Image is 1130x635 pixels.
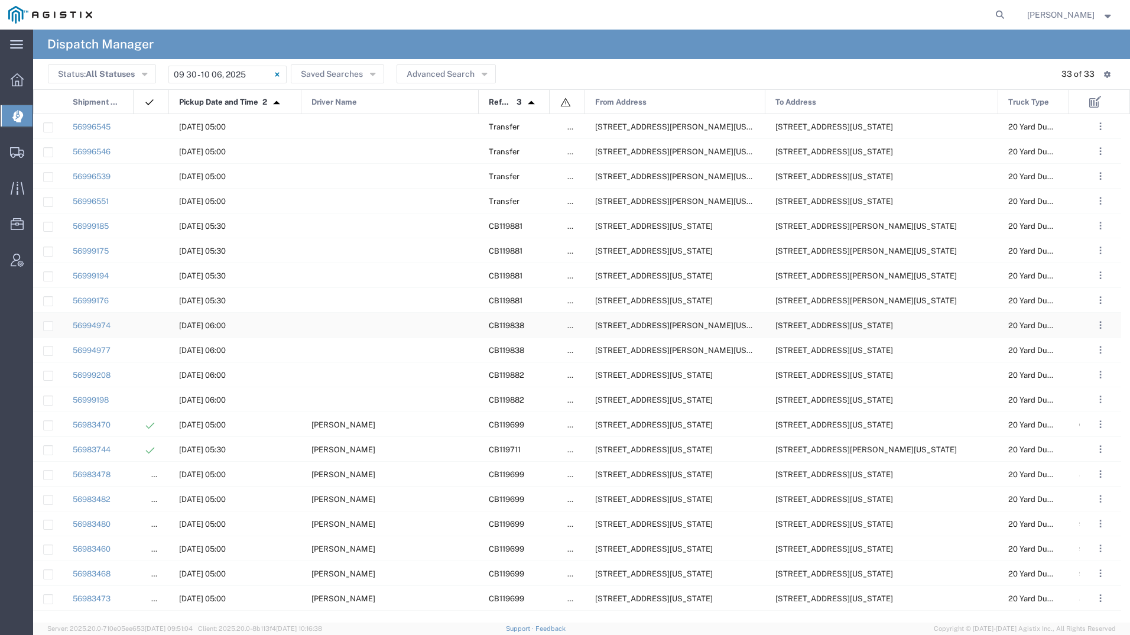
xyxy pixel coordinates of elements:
[595,545,713,553] span: 2401 Coffee Rd, Bakersfield, California, 93308, United States
[934,624,1116,634] span: Copyright © [DATE]-[DATE] Agistix Inc., All Rights Reserved
[179,520,226,529] span: 10/01/2025, 05:00
[1092,491,1109,507] button: ...
[179,495,226,504] span: 10/01/2025, 05:00
[73,247,109,255] a: 56999175
[179,197,226,206] span: 10/02/2025, 05:00
[1099,293,1102,307] span: . . .
[311,495,375,504] span: Jorge Morales
[1092,168,1109,184] button: ...
[1079,545,1125,553] span: 9257869714
[311,545,375,553] span: Juan Gutierrez
[1092,466,1109,482] button: ...
[1092,143,1109,160] button: ...
[595,222,713,231] span: 1030 Detroit Ave, Concord, California, 94518, United States
[567,147,585,156] span: false
[595,90,647,115] span: From Address
[567,222,585,231] span: false
[567,420,585,429] span: false
[1008,420,1081,429] span: 20 Yard Dump Truck
[489,545,524,553] span: CB119699
[595,346,777,355] span: 13475 N Friant Rd, Fresno, California, 93626, United States
[179,445,226,454] span: 10/01/2025, 05:30
[775,147,893,156] span: 900 Park Center Dr, Hollister, California, 94404, United States
[1008,371,1081,380] span: 20 Yard Dump Truck
[1099,492,1102,506] span: . . .
[1099,591,1102,605] span: . . .
[489,346,524,355] span: CB119838
[567,545,585,553] span: false
[179,470,226,479] span: 10/01/2025, 05:00
[489,569,524,578] span: CB119699
[775,296,957,305] span: 901 Bailey Rd, Pittsburg, California, 94565, United States
[179,371,226,380] span: 10/02/2025, 06:00
[595,147,777,156] span: 6402 Santa Teresa Blvd, San Jose, California, 95119, United States
[489,122,519,131] span: Transfer
[1092,292,1109,309] button: ...
[1008,296,1081,305] span: 20 Yard Dump Truck
[489,495,524,504] span: CB119699
[595,470,713,479] span: 2401 Coffee Rd, Bakersfield, California, 93308, United States
[1099,343,1102,357] span: . . .
[775,371,893,380] span: 24300 Clawiter Rd, Hayward, California, 94545, United States
[1099,268,1102,283] span: . . .
[489,470,524,479] span: CB119699
[775,346,893,355] span: 2221 S 4th St (Gate 2), Fresno, California, 93702, United States
[522,93,541,112] img: arrow-dropup.svg
[567,172,585,181] span: false
[1079,569,1126,578] span: 9257865763
[595,520,713,529] span: 2401 Coffee Rd, Bakersfield, California, 93308, United States
[1027,8,1095,21] span: Jessica Carr
[567,520,585,529] span: false
[179,321,226,330] span: 10/02/2025, 06:00
[567,569,585,578] span: false
[567,247,585,255] span: false
[567,594,585,603] span: false
[595,122,777,131] span: 6402 Santa Teresa Blvd, San Jose, California, 95119, United States
[595,445,713,454] span: 2111 Hillcrest Ave, Antioch, California, 94509, United States
[48,64,156,83] button: Status:All Statuses
[775,90,816,115] span: To Address
[179,222,226,231] span: 10/02/2025, 05:30
[1099,219,1102,233] span: . . .
[73,470,111,479] a: 56983478
[1079,594,1126,603] span: 5593287824
[73,147,111,156] a: 56996546
[73,569,111,578] a: 56983468
[775,247,957,255] span: 901 Bailey Rd, Pittsburg, California, 94565, United States
[179,420,226,429] span: 10/01/2025, 05:00
[1099,194,1102,208] span: . . .
[73,594,111,603] a: 56983473
[1099,318,1102,332] span: . . .
[1092,565,1109,582] button: ...
[1008,222,1081,231] span: 20 Yard Dump Truck
[489,420,524,429] span: CB119699
[1092,590,1109,607] button: ...
[1092,267,1109,284] button: ...
[1008,396,1081,404] span: 20 Yard Dump Truck
[489,247,522,255] span: CB119881
[560,96,572,108] img: icon
[73,495,111,504] a: 56983482
[1092,218,1109,234] button: ...
[595,569,713,578] span: 2401 Coffee Rd, Bakersfield, California, 93308, United States
[73,296,109,305] a: 56999176
[1099,368,1102,382] span: . . .
[1079,520,1126,529] span: 9257862409
[291,64,384,83] button: Saved Searches
[179,90,258,115] span: Pickup Date and Time
[1079,420,1125,429] span: 6614724296
[1099,442,1102,456] span: . . .
[775,396,893,404] span: 24300 Clawiter Rd, Hayward, California, 94545, United States
[567,296,585,305] span: false
[567,396,585,404] span: false
[775,222,957,231] span: 901 Bailey Rd, Pittsburg, California, 94565, United States
[775,420,893,429] span: 201 Hydril Rd, Avenal, California, 93204, United States
[73,420,111,429] a: 56983470
[567,122,585,131] span: false
[595,371,713,380] span: 6527 Calaveras Rd, Sunol, California, 94586, United States
[1079,470,1126,479] span: 5623606335
[567,470,585,479] span: false
[179,271,226,280] span: 10/02/2025, 05:30
[179,122,226,131] span: 10/02/2025, 05:00
[489,271,522,280] span: CB119881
